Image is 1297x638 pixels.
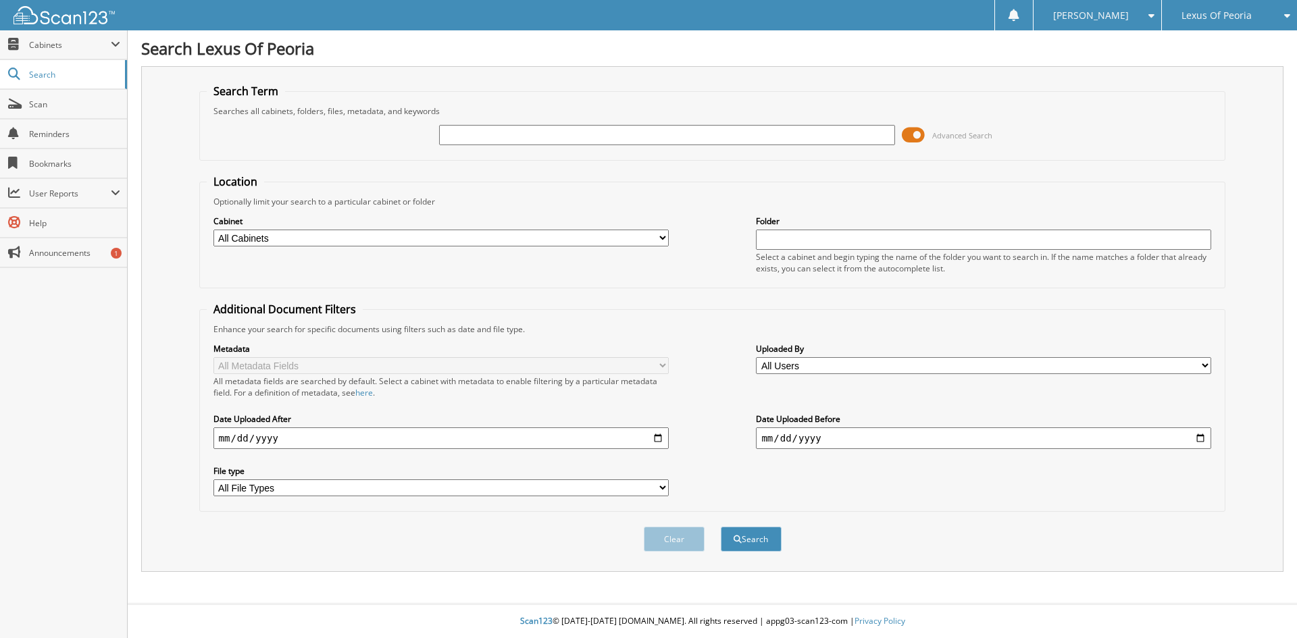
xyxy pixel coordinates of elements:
span: Cabinets [29,39,111,51]
legend: Location [207,174,264,189]
a: here [355,387,373,398]
img: scan123-logo-white.svg [14,6,115,24]
input: start [213,427,669,449]
div: Select a cabinet and begin typing the name of the folder you want to search in. If the name match... [756,251,1211,274]
button: Clear [644,527,705,552]
span: Bookmarks [29,158,120,169]
span: Announcements [29,247,120,259]
div: All metadata fields are searched by default. Select a cabinet with metadata to enable filtering b... [213,375,669,398]
span: Scan123 [520,615,553,627]
span: [PERSON_NAME] [1053,11,1129,20]
legend: Additional Document Filters [207,302,363,317]
div: Enhance your search for specific documents using filters such as date and file type. [207,323,1219,335]
span: User Reports [29,188,111,199]
div: © [DATE]-[DATE] [DOMAIN_NAME]. All rights reserved | appg03-scan123-com | [128,605,1297,638]
span: Scan [29,99,120,110]
span: Advanced Search [932,130,992,140]
span: Reminders [29,128,120,140]
label: File type [213,465,669,477]
div: Searches all cabinets, folders, files, metadata, and keywords [207,105,1219,117]
span: Search [29,69,118,80]
label: Folder [756,215,1211,227]
input: end [756,427,1211,449]
button: Search [721,527,782,552]
label: Date Uploaded After [213,413,669,425]
div: 1 [111,248,122,259]
label: Metadata [213,343,669,354]
label: Date Uploaded Before [756,413,1211,425]
label: Uploaded By [756,343,1211,354]
span: Lexus Of Peoria [1181,11,1252,20]
div: Optionally limit your search to a particular cabinet or folder [207,196,1219,207]
h1: Search Lexus Of Peoria [141,37,1283,59]
legend: Search Term [207,84,285,99]
span: Help [29,217,120,229]
a: Privacy Policy [855,615,905,627]
label: Cabinet [213,215,669,227]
